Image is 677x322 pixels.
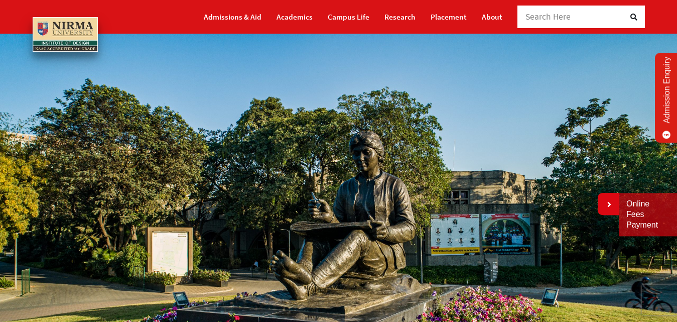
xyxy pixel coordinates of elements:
[431,8,467,26] a: Placement
[204,8,261,26] a: Admissions & Aid
[384,8,416,26] a: Research
[328,8,369,26] a: Campus Life
[277,8,313,26] a: Academics
[626,199,669,230] a: Online Fees Payment
[525,11,571,22] span: Search Here
[33,17,98,52] img: main_logo
[482,8,502,26] a: About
